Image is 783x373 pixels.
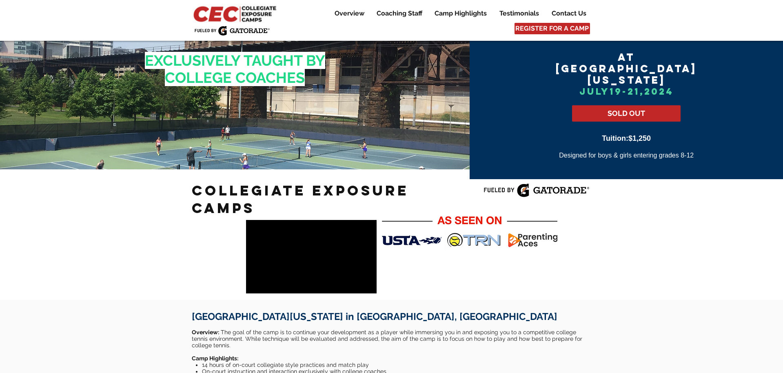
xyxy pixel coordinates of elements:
a: Testimonials [493,9,545,18]
span: Overview: [192,329,219,335]
nav: Site [322,9,592,18]
a: Contact Us [546,9,592,18]
span: $1,250 [628,134,651,142]
span: -21,2024 [622,86,674,97]
span: Tuition: [602,134,628,142]
img: As Seen On CEC_V2 2_24_22.png [382,213,557,250]
span: AT [GEOGRAPHIC_DATA][US_STATE] [556,51,697,87]
span: SOLD OUT [608,108,645,118]
img: Fueled by Gatorade.png [484,183,589,198]
span: Designed for boys & girls entering grades 8-12 [559,152,694,159]
span: Camp Highlights: [192,355,238,362]
p: Testimonials [495,9,543,18]
p: Overview [331,9,368,18]
p: Camp Highlights [430,9,491,18]
a: Camp Highlights [428,9,493,18]
img: Fueled by Gatorade.png [194,26,270,36]
iframe: CEC camps videos 2018 [246,220,377,293]
div: Your Video Title Video Player [246,220,377,293]
a: REGISTER FOR A CAMP [515,23,590,34]
a: Coaching Staff [370,9,428,18]
span: Collegiate Exposure Camps [192,182,409,217]
a: SOLD OUT [572,105,681,122]
img: CEC Logo Primary_edited.jpg [192,4,280,23]
p: Coaching Staff [373,9,426,18]
span: 19 [610,86,622,97]
span: July [579,86,610,97]
p: Contact Us [548,9,590,18]
span: EXCLUSIVELY TAUGHT BY COLLEGE COACHES [145,52,325,86]
span: ​ The goal of the camp is to continue your development as a player while immersing you in and exp... [192,329,582,349]
a: Overview [328,9,370,18]
span: [GEOGRAPHIC_DATA][US_STATE] in [GEOGRAPHIC_DATA], [GEOGRAPHIC_DATA] [192,311,557,322]
span: REGISTER FOR A CAMP [515,24,589,33]
span: 14 hours of on-court collegiate style practices and match play [202,362,369,368]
